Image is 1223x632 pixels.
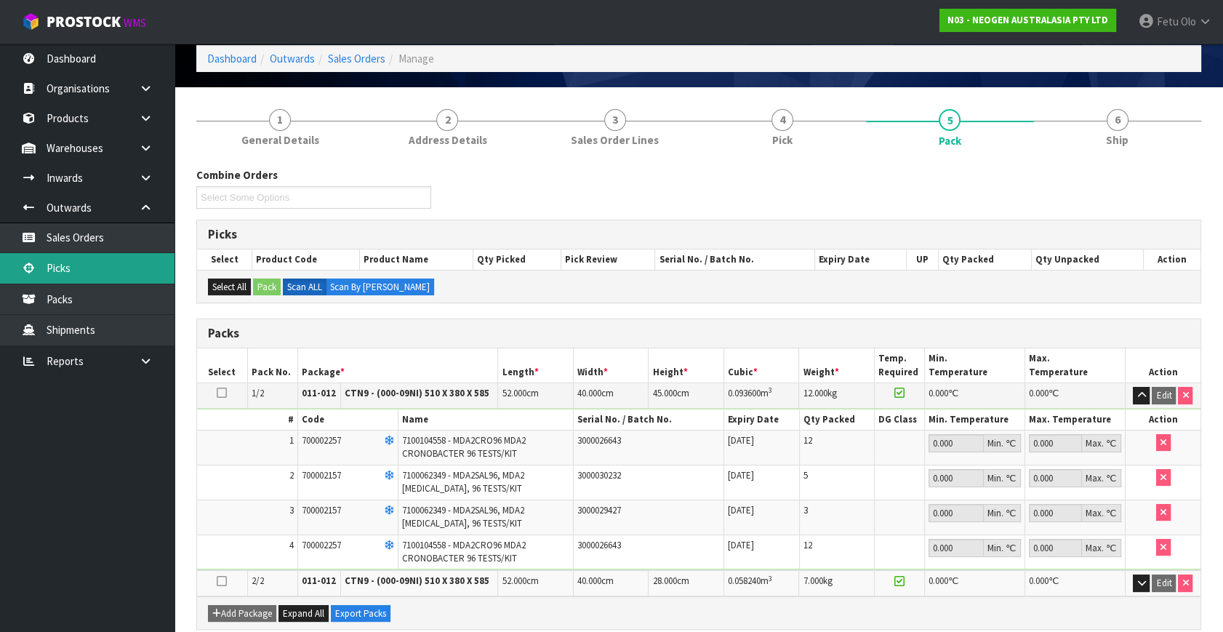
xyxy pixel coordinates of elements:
span: General Details [241,132,319,148]
th: Qty Packed [799,409,875,431]
th: Min. Temperature [924,348,1024,383]
span: Pack [939,133,961,148]
th: Qty Picked [473,249,561,270]
input: Min [929,469,984,487]
th: Package [297,348,498,383]
span: Ship [1106,132,1128,148]
td: cm [498,383,574,409]
span: 40.000 [577,575,601,587]
span: ProStock [47,12,121,31]
strong: CTN9 - (000-09NI) 510 X 380 X 585 [345,387,489,399]
span: 0.000 [929,387,948,399]
span: 3 [803,504,808,516]
input: Max [1029,469,1082,487]
button: Select All [208,279,251,296]
strong: N03 - NEOGEN AUSTRALASIA PTY LTD [947,14,1108,26]
div: Min. ℃ [984,539,1021,557]
strong: 011-012 [302,575,336,587]
span: 40.000 [577,387,601,399]
button: Pack [253,279,281,296]
th: Cubic [723,348,799,383]
td: cm [649,570,724,596]
span: 4 [771,109,793,131]
a: Outwards [270,52,315,65]
td: cm [498,570,574,596]
div: Min. ℃ [984,434,1021,452]
span: Fetu [1157,15,1179,28]
span: 3000030232 [577,469,621,481]
div: Max. ℃ [1082,539,1121,557]
a: N03 - NEOGEN AUSTRALASIA PTY LTD [939,9,1116,32]
span: 700002257 [302,434,341,447]
button: Export Packs [331,605,390,623]
button: Edit [1152,575,1176,592]
th: Expiry Date [815,249,907,270]
td: cm [573,570,649,596]
th: Temp. Required [874,348,924,383]
td: m [723,383,799,409]
td: ℃ [924,383,1024,409]
span: Address Details [408,132,486,148]
i: Frozen Goods [385,506,394,516]
th: Pick Review [561,249,655,270]
span: 0.000 [1029,387,1048,399]
span: 7100104558 - MDA2CRO96 MDA2 CRONOBACTER 96 TESTS/KIT [402,539,526,564]
span: 6 [1107,109,1128,131]
span: 2/2 [252,575,264,587]
span: Pick [772,132,793,148]
th: Serial No. / Batch No. [574,409,724,431]
span: [DATE] [728,504,754,516]
span: Manage [398,52,434,65]
td: m [723,570,799,596]
th: Code [297,409,398,431]
th: DG Class [875,409,925,431]
button: Expand All [278,605,329,623]
span: 7.000 [803,575,822,587]
span: [DATE] [728,469,754,481]
span: 0.000 [929,575,948,587]
div: Max. ℃ [1082,469,1121,487]
th: Name [398,409,574,431]
div: Min. ℃ [984,504,1021,522]
th: Action [1126,409,1201,431]
span: 2 [436,109,458,131]
h3: Packs [208,327,1190,340]
span: 1 [289,434,294,447]
th: Select [197,249,252,270]
span: 3000026643 [577,434,621,447]
th: Action [1143,249,1200,270]
span: 0.000 [1029,575,1048,587]
img: cube-alt.png [22,12,40,31]
span: Sales Order Lines [571,132,659,148]
span: 7100062349 - MDA2SAL96, MDA2 [MEDICAL_DATA], 96 TESTS/KIT [402,504,524,529]
td: ℃ [1024,383,1125,409]
th: Width [573,348,649,383]
span: 28.000 [652,575,676,587]
span: 52.000 [502,575,526,587]
span: 700002157 [302,469,341,481]
span: 52.000 [502,387,526,399]
a: Dashboard [207,52,257,65]
span: 2 [289,469,294,481]
input: Max [1029,434,1082,452]
span: 0.058240 [728,575,761,587]
span: 12 [803,539,812,551]
span: Olo [1181,15,1196,28]
th: Action [1125,348,1200,383]
th: Select [197,348,247,383]
td: kg [799,383,875,409]
input: Min [929,504,984,522]
input: Min [929,539,984,557]
td: ℃ [1024,570,1125,596]
span: 45.000 [652,387,676,399]
th: Pack No. [247,348,297,383]
input: Min [929,434,984,452]
span: 3 [604,109,626,131]
i: Frozen Goods [385,471,394,481]
th: Max. Temperature [1025,409,1126,431]
a: Sales Orders [328,52,385,65]
sup: 3 [769,385,772,395]
span: 700002157 [302,504,341,516]
th: Serial No. / Batch No. [655,249,815,270]
div: Max. ℃ [1082,504,1121,522]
